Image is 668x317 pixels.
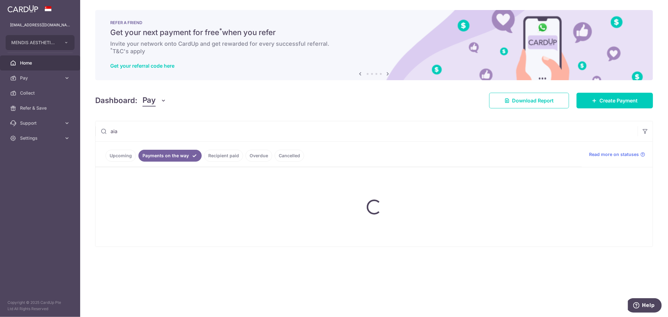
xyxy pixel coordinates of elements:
[589,151,645,158] a: Read more on statuses
[204,150,243,162] a: Recipient paid
[110,28,638,38] h5: Get your next payment for free when you refer
[628,298,662,314] iframe: Opens a widget where you can find more information
[275,150,304,162] a: Cancelled
[20,60,61,66] span: Home
[11,39,58,46] span: MENDIS AESTHETICS PTE. LTD.
[110,40,638,55] h6: Invite your network onto CardUp and get rewarded for every successful referral. T&C's apply
[95,10,653,80] img: RAF banner
[589,151,639,158] span: Read more on statuses
[20,75,61,81] span: Pay
[577,93,653,108] a: Create Payment
[138,150,202,162] a: Payments on the way
[20,90,61,96] span: Collect
[20,105,61,111] span: Refer & Save
[6,35,75,50] button: MENDIS AESTHETICS PTE. LTD.
[10,22,70,28] p: [EMAIL_ADDRESS][DOMAIN_NAME]
[489,93,569,108] a: Download Report
[20,120,61,126] span: Support
[96,121,638,141] input: Search by recipient name, payment id or reference
[246,150,272,162] a: Overdue
[110,63,174,69] a: Get your referral code here
[20,135,61,141] span: Settings
[142,95,156,107] span: Pay
[512,97,554,104] span: Download Report
[142,95,167,107] button: Pay
[106,150,136,162] a: Upcoming
[95,95,137,106] h4: Dashboard:
[599,97,638,104] span: Create Payment
[8,5,38,13] img: CardUp
[110,20,638,25] p: REFER A FRIEND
